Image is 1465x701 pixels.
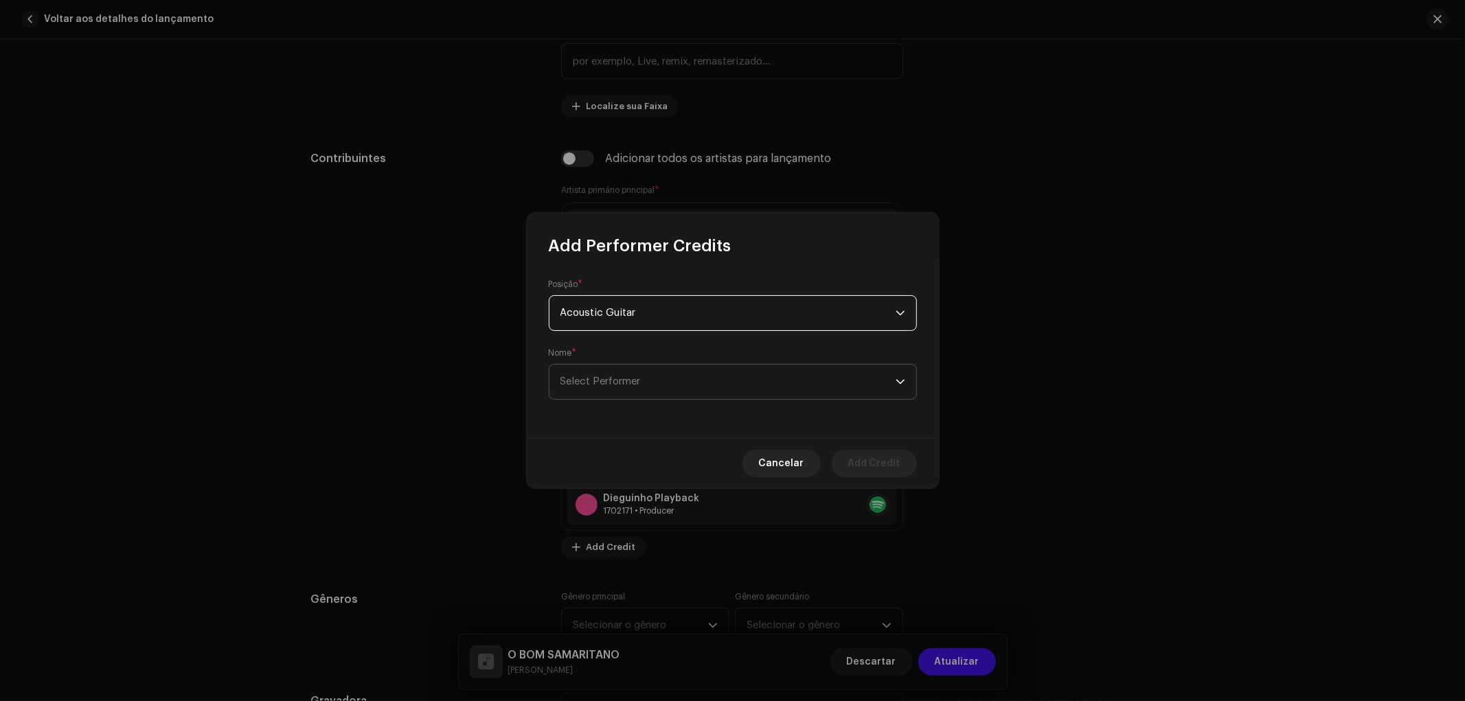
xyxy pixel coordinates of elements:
[560,296,896,330] span: Acoustic Guitar
[896,365,905,399] div: dropdown trigger
[549,235,731,257] span: Add Performer Credits
[759,450,804,477] span: Cancelar
[742,450,821,477] button: Cancelar
[560,376,641,387] span: Select Performer
[832,450,917,477] button: Add Credit
[848,450,900,477] span: Add Credit
[549,279,583,290] label: Posição
[896,296,905,330] div: dropdown trigger
[560,365,896,399] span: Select Performer
[549,347,577,358] label: Nome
